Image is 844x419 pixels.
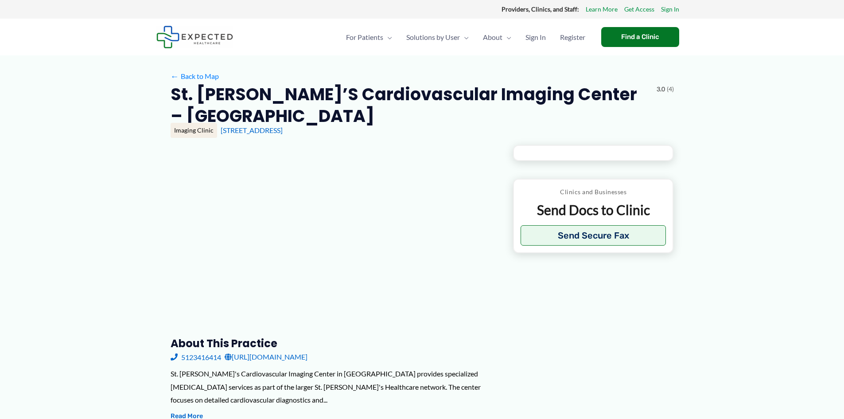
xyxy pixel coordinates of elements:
[221,126,283,134] a: [STREET_ADDRESS]
[661,4,679,15] a: Sign In
[406,22,460,53] span: Solutions by User
[171,72,179,80] span: ←
[171,83,650,127] h2: St. [PERSON_NAME]’s Cardiovascular Imaging Center – [GEOGRAPHIC_DATA]
[560,22,585,53] span: Register
[521,225,666,246] button: Send Secure Fax
[521,201,666,219] p: Send Docs to Clinic
[553,22,592,53] a: Register
[171,350,221,364] a: 5123416414
[601,27,679,47] a: Find a Clinic
[171,337,499,350] h3: About this practice
[156,26,233,48] img: Expected Healthcare Logo - side, dark font, small
[518,22,553,53] a: Sign In
[383,22,392,53] span: Menu Toggle
[476,22,518,53] a: AboutMenu Toggle
[339,22,592,53] nav: Primary Site Navigation
[525,22,546,53] span: Sign In
[521,186,666,198] p: Clinics and Businesses
[225,350,307,364] a: [URL][DOMAIN_NAME]
[657,83,665,95] span: 3.0
[171,70,219,83] a: ←Back to Map
[339,22,399,53] a: For PatientsMenu Toggle
[586,4,618,15] a: Learn More
[624,4,654,15] a: Get Access
[667,83,674,95] span: (4)
[171,123,217,138] div: Imaging Clinic
[346,22,383,53] span: For Patients
[483,22,502,53] span: About
[171,367,499,407] div: St. [PERSON_NAME]'s Cardiovascular Imaging Center in [GEOGRAPHIC_DATA] provides specialized [MEDI...
[502,22,511,53] span: Menu Toggle
[399,22,476,53] a: Solutions by UserMenu Toggle
[502,5,579,13] strong: Providers, Clinics, and Staff:
[460,22,469,53] span: Menu Toggle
